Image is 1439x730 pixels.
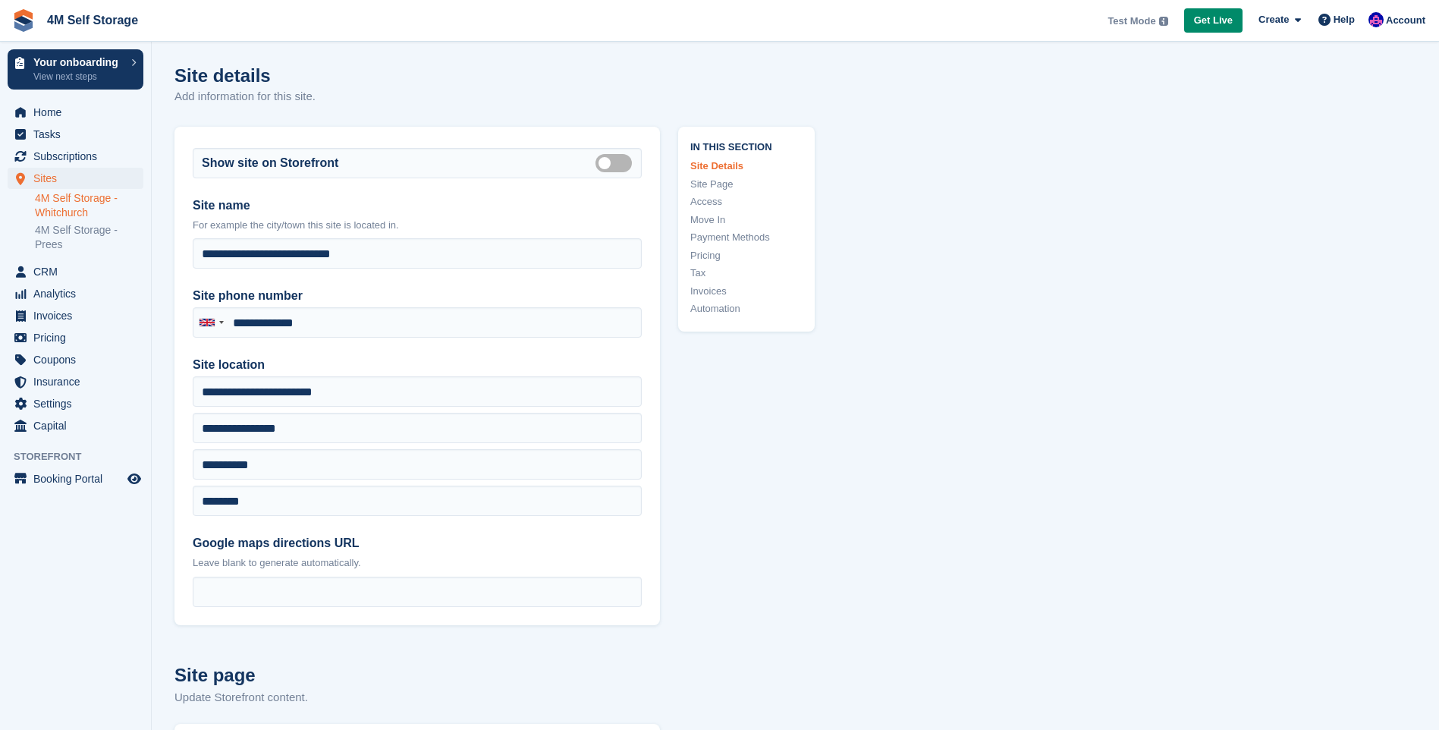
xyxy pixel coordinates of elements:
[33,146,124,167] span: Subscriptions
[174,689,660,706] p: Update Storefront content.
[33,415,124,436] span: Capital
[193,356,642,374] label: Site location
[33,70,124,83] p: View next steps
[33,261,124,282] span: CRM
[193,287,642,305] label: Site phone number
[8,415,143,436] a: menu
[8,327,143,348] a: menu
[35,191,143,220] a: 4M Self Storage - Whitchurch
[14,449,151,464] span: Storefront
[193,534,642,552] label: Google maps directions URL
[1194,13,1233,28] span: Get Live
[174,65,316,86] h1: Site details
[690,284,803,299] a: Invoices
[690,230,803,245] a: Payment Methods
[1159,17,1168,26] img: icon-info-grey-7440780725fd019a000dd9b08b2336e03edf1995a4989e88bcd33f0948082b44.svg
[690,177,803,192] a: Site Page
[8,393,143,414] a: menu
[8,305,143,326] a: menu
[33,327,124,348] span: Pricing
[33,168,124,189] span: Sites
[174,88,316,105] p: Add information for this site.
[1108,14,1155,29] span: Test Mode
[1334,12,1355,27] span: Help
[8,261,143,282] a: menu
[193,197,642,215] label: Site name
[33,102,124,123] span: Home
[8,124,143,145] a: menu
[33,393,124,414] span: Settings
[8,371,143,392] a: menu
[33,124,124,145] span: Tasks
[8,49,143,90] a: Your onboarding View next steps
[690,248,803,263] a: Pricing
[8,283,143,304] a: menu
[8,468,143,489] a: menu
[193,308,228,337] div: United Kingdom: +44
[12,9,35,32] img: stora-icon-8386f47178a22dfd0bd8f6a31ec36ba5ce8667c1dd55bd0f319d3a0aa187defe.svg
[1368,12,1384,27] img: Pete Clutton
[33,371,124,392] span: Insurance
[193,218,642,233] p: For example the city/town this site is located in.
[690,159,803,174] a: Site Details
[8,349,143,370] a: menu
[690,139,803,153] span: In this section
[125,470,143,488] a: Preview store
[8,168,143,189] a: menu
[41,8,144,33] a: 4M Self Storage
[33,283,124,304] span: Analytics
[35,223,143,252] a: 4M Self Storage - Prees
[33,349,124,370] span: Coupons
[202,154,338,172] label: Show site on Storefront
[8,146,143,167] a: menu
[1184,8,1243,33] a: Get Live
[595,162,638,164] label: Is public
[690,266,803,281] a: Tax
[174,662,660,689] h2: Site page
[690,301,803,316] a: Automation
[1258,12,1289,27] span: Create
[33,305,124,326] span: Invoices
[8,102,143,123] a: menu
[33,468,124,489] span: Booking Portal
[33,57,124,68] p: Your onboarding
[193,555,642,571] p: Leave blank to generate automatically.
[690,194,803,209] a: Access
[1386,13,1425,28] span: Account
[690,212,803,228] a: Move In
